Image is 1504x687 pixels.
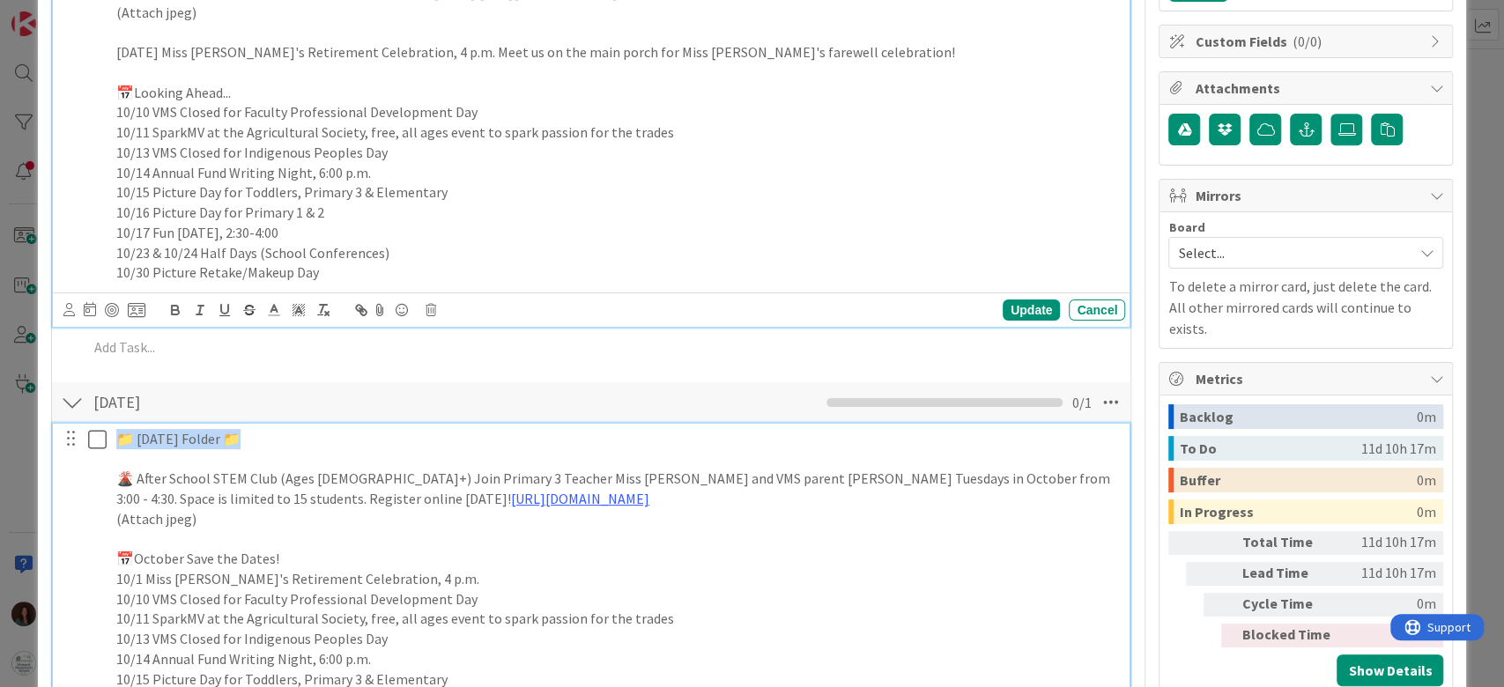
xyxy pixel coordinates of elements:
span: Metrics [1195,368,1420,389]
div: 11d 10h 17m [1360,436,1435,461]
p: 10/11 SparkMV at the Agricultural Society, free, all ages event to spark passion for the trades [116,122,1118,143]
p: (Attach jpeg) [116,3,1118,23]
div: Cancel [1069,299,1125,321]
p: 🌋 After School STEM Club (Ages [DEMOGRAPHIC_DATA]+) Join Primary 3 Teacher Miss [PERSON_NAME] and... [116,469,1118,508]
p: 10/30 Picture Retake/Makeup Day [116,262,1118,283]
div: Lead Time [1241,562,1338,586]
div: 11d 10h 17m [1345,562,1435,586]
span: Attachments [1195,78,1420,99]
button: Show Details [1337,654,1443,686]
div: 11d 10h 17m [1345,531,1435,555]
div: 0m [1345,624,1435,647]
p: 10/1 Miss [PERSON_NAME]'s Retirement Celebration, 4 p.m. [116,569,1118,589]
span: Custom Fields [1195,31,1420,52]
div: Total Time [1241,531,1338,555]
div: Backlog [1179,404,1416,429]
p: 📅Looking Ahead... [116,83,1118,103]
span: Board [1168,221,1204,233]
div: In Progress [1179,499,1416,524]
div: 0m [1416,499,1435,524]
span: Mirrors [1195,185,1420,206]
div: 0m [1416,404,1435,429]
a: [URL][DOMAIN_NAME] [511,490,649,507]
p: 10/14 Annual Fund Writing Night, 6:00 p.m. [116,649,1118,669]
p: 10/11 SparkMV at the Agricultural Society, free, all ages event to spark passion for the trades [116,609,1118,629]
input: Add Checklist... [87,387,484,418]
p: 📁 [DATE] Folder 📁 [116,429,1118,449]
p: 10/23 & 10/24 Half Days (School Conferences) [116,243,1118,263]
p: 10/10 VMS Closed for Faculty Professional Development Day [116,589,1118,609]
span: ( 0/0 ) [1292,33,1321,50]
p: 10/13 VMS Closed for Indigenous Peoples Day [116,629,1118,649]
div: Blocked Time [1241,624,1338,647]
p: 10/13 VMS Closed for Indigenous Peoples Day [116,143,1118,163]
span: Select... [1178,240,1404,265]
p: 10/15 Picture Day for Toddlers, Primary 3 & Elementary [116,182,1118,203]
p: (Attach jpeg) [116,509,1118,529]
div: Cycle Time [1241,593,1338,617]
span: 0 / 1 [1071,392,1091,413]
p: [DATE] Miss [PERSON_NAME]'s Retirement Celebration, 4 p.m. Meet us on the main porch for Miss [PE... [116,42,1118,63]
p: To delete a mirror card, just delete the card. All other mirrored cards will continue to exists. [1168,276,1443,339]
p: 10/10 VMS Closed for Faculty Professional Development Day [116,102,1118,122]
div: To Do [1179,436,1360,461]
div: 0m [1416,468,1435,492]
span: Support [37,3,80,24]
p: 📅October Save the Dates! [116,549,1118,569]
p: 10/14 Annual Fund Writing Night, 6:00 p.m. [116,163,1118,183]
div: Buffer [1179,468,1416,492]
p: 10/17 Fun [DATE], 2:30-4:00 [116,223,1118,243]
p: 10/16 Picture Day for Primary 1 & 2 [116,203,1118,223]
div: 0m [1345,593,1435,617]
div: Update [1003,299,1060,321]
